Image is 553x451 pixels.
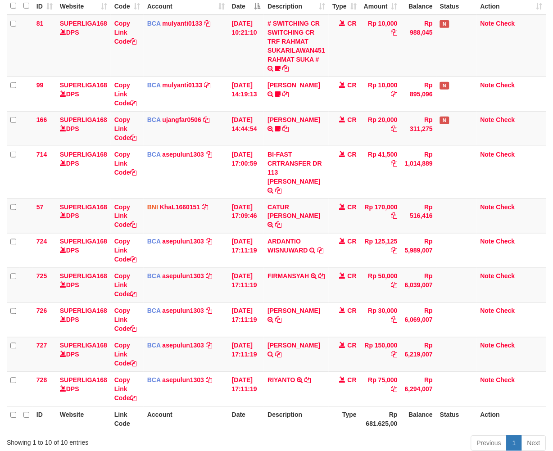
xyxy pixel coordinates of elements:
[391,282,398,289] a: Copy Rp 50,000 to clipboard
[401,146,436,198] td: Rp 1,014,889
[111,406,144,432] th: Link Code
[267,273,309,280] a: FIRMANSYAH
[36,273,47,280] span: 725
[267,116,320,123] a: [PERSON_NAME]
[163,20,203,27] a: mulyanti0133
[360,337,401,372] td: Rp 150,000
[348,81,357,89] span: CR
[56,337,111,372] td: DPS
[163,307,204,315] a: asepulun1303
[360,372,401,406] td: Rp 75,000
[391,247,398,254] a: Copy Rp 125,125 to clipboard
[114,307,136,333] a: Copy Link Code
[56,77,111,111] td: DPS
[480,203,494,211] a: Note
[60,238,107,245] a: SUPERLIGA168
[401,406,436,432] th: Balance
[114,116,136,141] a: Copy Link Code
[228,268,264,302] td: [DATE] 17:11:19
[401,77,436,111] td: Rp 895,096
[496,307,515,315] a: Check
[275,351,281,358] a: Copy RAIVIKHY NASRUN to clipboard
[440,20,449,28] span: Has Note
[480,20,494,27] a: Note
[348,377,357,384] span: CR
[202,203,208,211] a: Copy KhaL1660151 to clipboard
[440,117,449,124] span: Has Note
[147,238,161,245] span: BCA
[401,233,436,268] td: Rp 5,989,007
[267,307,320,315] a: [PERSON_NAME]
[163,377,204,384] a: asepulun1303
[147,20,161,27] span: BCA
[360,198,401,233] td: Rp 170,000
[36,342,47,349] span: 727
[436,406,477,432] th: Status
[228,233,264,268] td: [DATE] 17:11:19
[401,15,436,77] td: Rp 988,045
[60,203,107,211] a: SUPERLIGA168
[163,238,204,245] a: asepulun1303
[60,307,107,315] a: SUPERLIGA168
[282,125,289,132] a: Copy NOVEN ELING PRAYOG to clipboard
[228,198,264,233] td: [DATE] 17:09:46
[480,377,494,384] a: Note
[480,151,494,158] a: Note
[318,273,325,280] a: Copy FIRMANSYAH to clipboard
[480,116,494,123] a: Note
[56,406,111,432] th: Website
[348,20,357,27] span: CR
[114,273,136,298] a: Copy Link Code
[391,125,398,132] a: Copy Rp 20,000 to clipboard
[496,20,515,27] a: Check
[521,436,546,451] a: Next
[496,151,515,158] a: Check
[275,221,281,229] a: Copy CATUR JOKO TRIAS to clipboard
[36,203,44,211] span: 57
[203,116,209,123] a: Copy ujangfar0506 to clipboard
[282,90,289,98] a: Copy MUHAMMAD REZA to clipboard
[114,377,136,402] a: Copy Link Code
[264,406,329,432] th: Description
[348,238,357,245] span: CR
[228,77,264,111] td: [DATE] 14:19:13
[401,302,436,337] td: Rp 6,069,007
[36,151,47,158] span: 714
[360,146,401,198] td: Rp 41,500
[496,116,515,123] a: Check
[60,377,107,384] a: SUPERLIGA168
[264,146,329,198] td: BI-FAST CRTRANSFER DR 113 [PERSON_NAME]
[56,15,111,77] td: DPS
[36,307,47,315] span: 726
[348,307,357,315] span: CR
[317,247,324,254] a: Copy ARDANTIO WISNUWARD to clipboard
[480,307,494,315] a: Note
[114,238,136,263] a: Copy Link Code
[360,15,401,77] td: Rp 10,000
[480,273,494,280] a: Note
[228,15,264,77] td: [DATE] 10:21:10
[275,316,281,324] a: Copy BILAL ABU to clipboard
[496,273,515,280] a: Check
[36,377,47,384] span: 728
[305,377,311,384] a: Copy RIYANTO to clipboard
[275,187,281,194] a: Copy BI-FAST CRTRANSFER DR 113 MOCHAMMAD ARIF SYA to clipboard
[204,20,210,27] a: Copy mulyanti0133 to clipboard
[401,198,436,233] td: Rp 516,416
[496,342,515,349] a: Check
[348,203,357,211] span: CR
[147,116,161,123] span: BCA
[360,268,401,302] td: Rp 50,000
[160,203,200,211] a: KhaL1660151
[480,81,494,89] a: Note
[204,81,210,89] a: Copy mulyanti0133 to clipboard
[206,342,212,349] a: Copy asepulun1303 to clipboard
[391,212,398,220] a: Copy Rp 170,000 to clipboard
[228,146,264,198] td: [DATE] 17:00:59
[147,151,161,158] span: BCA
[60,116,107,123] a: SUPERLIGA168
[206,307,212,315] a: Copy asepulun1303 to clipboard
[114,342,136,367] a: Copy Link Code
[60,273,107,280] a: SUPERLIGA168
[496,377,515,384] a: Check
